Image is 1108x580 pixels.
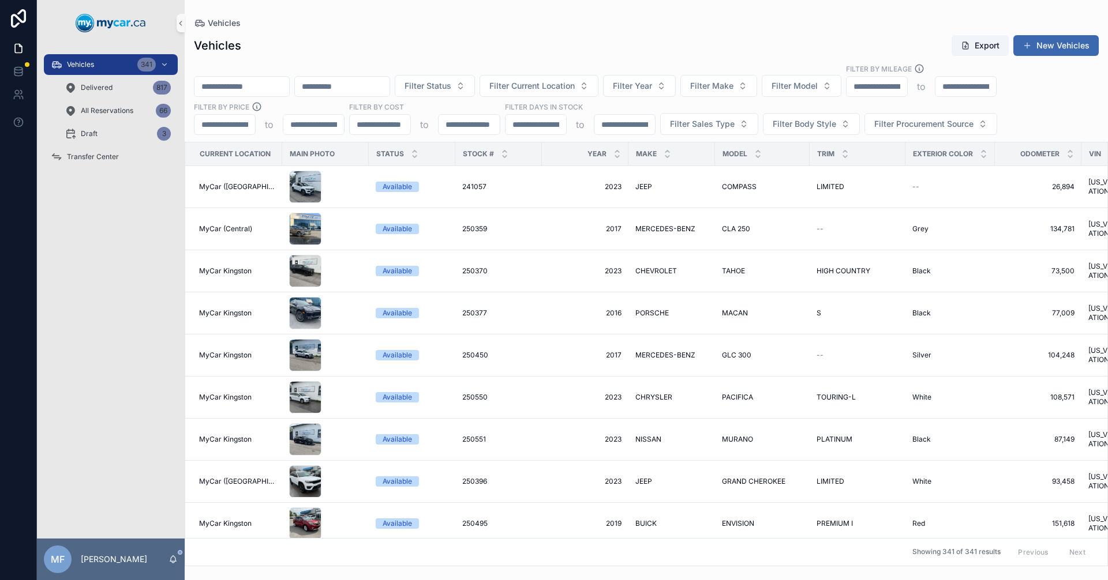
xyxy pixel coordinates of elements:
[462,266,488,276] span: 250370
[912,308,988,318] a: Black
[199,224,275,233] a: MyCar (Central)
[549,435,622,444] a: 2023
[1020,149,1060,159] span: Odometer
[462,519,535,528] a: 250495
[817,224,899,233] a: --
[1002,224,1075,233] a: 134,781
[864,113,997,135] button: Select Button
[199,519,252,528] span: MyCar Kingston
[817,435,899,444] a: PLATINUM
[462,182,535,191] a: 241057
[722,308,748,318] span: MACAN
[480,75,598,97] button: Select Button
[772,80,818,92] span: Filter Model
[376,224,448,234] a: Available
[722,393,753,402] span: PACIFICA
[81,106,133,115] span: All Reservations
[376,476,448,487] a: Available
[462,477,535,486] a: 250396
[376,392,448,402] a: Available
[773,118,836,130] span: Filter Body Style
[137,58,156,71] div: 341
[199,266,252,276] span: MyCar Kingston
[722,519,803,528] a: ENVISION
[912,548,1001,557] span: Showing 341 of 341 results
[462,224,487,233] span: 250359
[462,435,486,444] span: 250551
[549,266,622,276] span: 2023
[762,75,841,97] button: Select Button
[817,308,899,318] a: S
[383,308,412,318] div: Available
[846,63,912,74] label: Filter By Mileage
[952,35,1009,56] button: Export
[376,182,448,192] a: Available
[199,393,252,402] span: MyCar Kingston
[200,149,271,159] span: Current Location
[199,351,252,360] span: MyCar Kingston
[67,152,119,161] span: Transfer Center
[462,308,535,318] a: 250377
[912,519,925,528] span: Red
[817,182,899,191] a: LIMITED
[912,224,929,233] span: Grey
[1002,351,1075,360] a: 104,248
[912,182,919,191] span: --
[549,393,622,402] span: 2023
[635,351,708,360] a: MERCEDES-BENZ
[383,434,412,445] div: Available
[44,54,178,75] a: Vehicles341
[817,182,844,191] span: LIMITED
[817,393,856,402] span: TOURING-L
[635,308,708,318] a: PORSCHE
[587,149,607,159] span: Year
[912,477,931,486] span: White
[549,519,622,528] a: 2019
[37,46,185,182] div: scrollable content
[912,435,988,444] a: Black
[635,266,677,276] span: CHEVROLET
[722,477,803,486] a: GRAND CHEROKEE
[383,182,412,192] div: Available
[549,477,622,486] span: 2023
[874,118,974,130] span: Filter Procurement Source
[199,435,252,444] span: MyCar Kingston
[549,308,622,318] span: 2016
[199,393,275,402] a: MyCar Kingston
[722,308,803,318] a: MACAN
[722,477,785,486] span: GRAND CHEROKEE
[462,182,486,191] span: 241057
[912,351,988,360] a: Silver
[199,435,275,444] a: MyCar Kingston
[722,435,753,444] span: MURANO
[199,182,275,191] a: MyCar ([GEOGRAPHIC_DATA])
[199,308,275,318] a: MyCar Kingston
[817,149,834,159] span: Trim
[67,60,94,69] span: Vehicles
[635,393,708,402] a: CHRYSLER
[913,149,973,159] span: Exterior Color
[723,149,747,159] span: Model
[1002,435,1075,444] a: 87,149
[51,552,65,566] span: MF
[462,393,535,402] a: 250550
[635,266,708,276] a: CHEVROLET
[549,224,622,233] a: 2017
[462,477,487,486] span: 250396
[199,224,252,233] span: MyCar (Central)
[817,351,823,360] span: --
[58,100,178,121] a: All Reservations66
[376,350,448,360] a: Available
[817,435,852,444] span: PLATINUM
[1002,308,1075,318] a: 77,009
[817,351,899,360] a: --
[463,149,494,159] span: Stock #
[376,149,404,159] span: Status
[912,266,988,276] a: Black
[199,308,252,318] span: MyCar Kingston
[383,224,412,234] div: Available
